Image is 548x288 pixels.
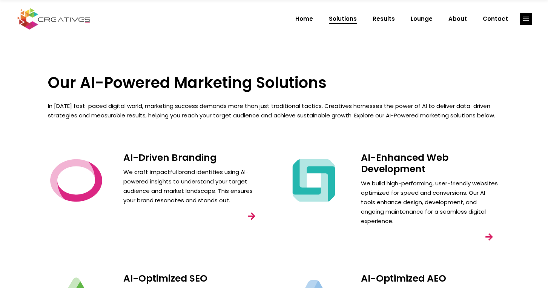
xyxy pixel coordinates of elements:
span: Solutions [329,9,357,29]
img: Creatives [16,7,92,31]
img: Creatives | Solutions [286,152,342,209]
span: Lounge [411,9,433,29]
p: In [DATE] fast-paced digital world, marketing success demands more than just traditional tactics.... [48,101,500,120]
a: AI-Optimized SEO [123,272,207,285]
a: AI-Enhanced Web Development [361,151,448,176]
a: Contact [475,9,516,29]
a: AI-Driven Branding [123,151,216,164]
h3: Our AI-Powered Marketing Solutions [48,74,500,92]
span: Contact [483,9,508,29]
span: Results [373,9,395,29]
a: Lounge [403,9,441,29]
p: We build high-performing, user-friendly websites optimized for speed and conversions. Our AI tool... [361,179,500,226]
a: link [520,13,532,25]
a: link [479,226,500,248]
a: About [441,9,475,29]
a: Home [287,9,321,29]
a: Results [365,9,403,29]
span: Home [295,9,313,29]
a: link [241,206,262,227]
a: Solutions [321,9,365,29]
a: AI-Optimized AEO [361,272,446,285]
span: About [448,9,467,29]
img: Creatives | Solutions [48,152,104,209]
p: We craft impactful brand identities using AI-powered insights to understand your target audience ... [123,167,263,205]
